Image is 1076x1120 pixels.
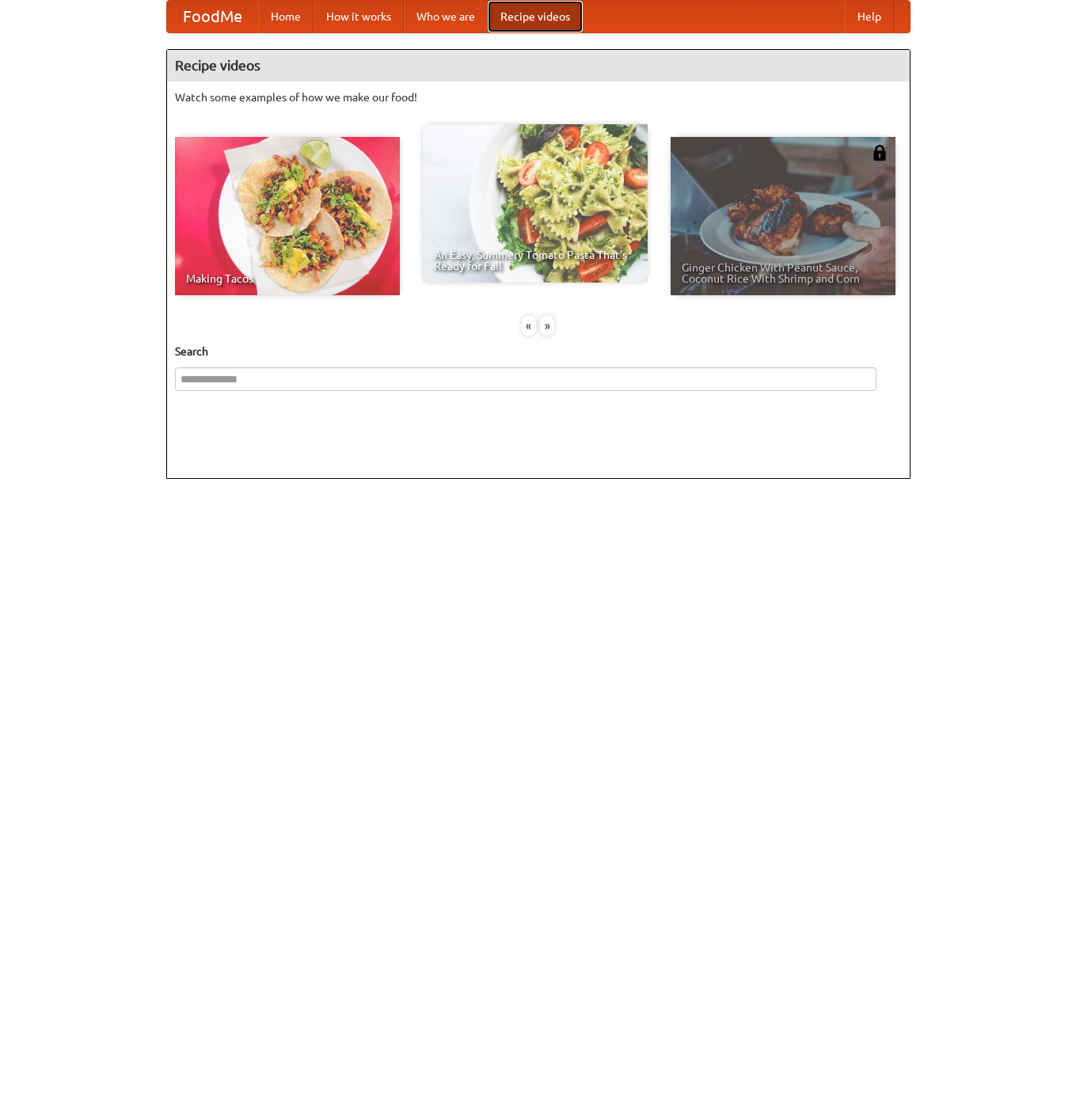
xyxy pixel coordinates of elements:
a: Who we are [404,1,488,32]
div: « [522,316,536,336]
h4: Recipe videos [167,50,910,82]
a: Help [845,1,894,32]
p: Watch some examples of how we make our food! [175,89,902,105]
a: An Easy, Summery Tomato Pasta That's Ready for Fall [423,124,648,283]
div: » [540,316,554,336]
a: How it works [314,1,404,32]
h5: Search [175,344,902,359]
a: Making Tacos [175,137,400,295]
a: Recipe videos [488,1,583,32]
span: Making Tacos [186,273,389,284]
a: Home [258,1,314,32]
span: An Easy, Summery Tomato Pasta That's Ready for Fall [434,249,637,271]
a: FoodMe [167,1,258,32]
img: 483408.png [872,145,888,161]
